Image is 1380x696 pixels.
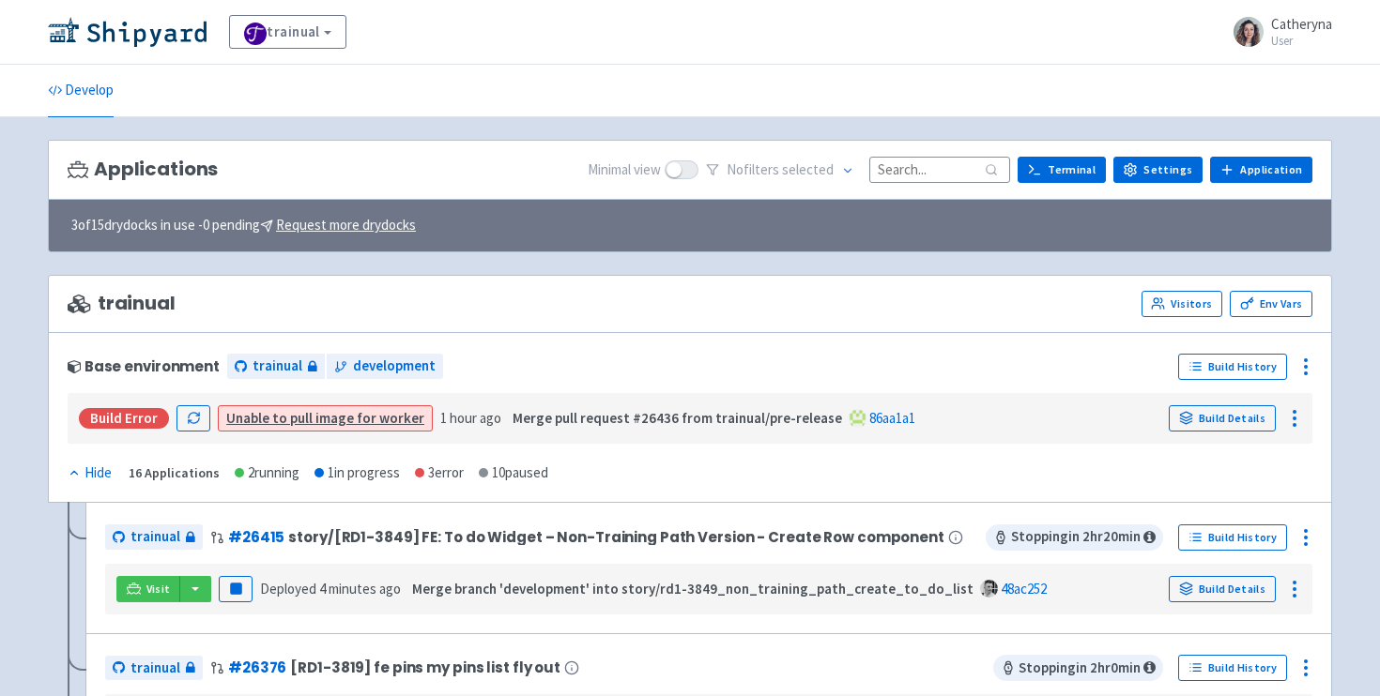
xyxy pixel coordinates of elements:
div: 10 paused [479,462,548,484]
span: selected [782,160,834,178]
button: Hide [68,462,114,484]
span: story/[RD1-3849] FE: To do Widget – Non-Training Path Version - Create Row component [288,529,944,545]
span: No filter s [727,159,834,181]
a: development [327,354,443,379]
span: [RD1-3819] fe pins my pins list fly out [290,659,560,675]
span: Deployed [260,580,401,598]
a: trainual [105,524,203,550]
span: Stopping in 2 hr 20 min [986,524,1163,551]
h3: Applications [68,159,218,180]
span: development [353,356,436,377]
a: #26415 [228,527,284,547]
a: trainual [105,656,203,681]
span: trainual [253,356,302,377]
a: Application [1210,157,1312,183]
div: 3 error [415,462,464,484]
a: trainual [229,15,346,49]
span: Visit [146,582,171,597]
a: 86aa1a1 [869,409,915,427]
small: User [1271,35,1332,47]
u: Request more drydocks [276,216,416,234]
a: Catheryna User [1222,17,1332,47]
a: #26376 [228,658,286,677]
span: trainual [130,526,180,548]
div: Hide [68,462,112,484]
a: Visit [116,576,180,602]
a: trainual [227,354,325,379]
div: 16 Applications [129,462,220,484]
a: Build Details [1169,576,1276,602]
time: 4 minutes ago [319,580,401,598]
a: Develop [48,65,114,117]
span: Minimal view [588,159,661,181]
span: trainual [130,658,180,679]
a: Settings [1113,157,1203,183]
span: trainual [68,293,176,314]
a: Visitors [1142,291,1222,317]
a: Env Vars [1230,291,1312,317]
span: Stopping in 2 hr 0 min [993,655,1163,681]
time: 1 hour ago [440,409,501,427]
a: Unable to pull image for worker [226,409,424,427]
div: 1 in progress [314,462,400,484]
a: Build History [1178,354,1287,380]
a: Build History [1178,655,1287,681]
a: 48ac252 [1001,580,1047,598]
button: Pause [219,576,253,602]
a: Build Details [1169,405,1276,431]
strong: Merge branch 'development' into story/rd1-3849_non_training_path_create_to_do_list [412,580,974,598]
div: Build Error [79,408,169,429]
span: Catheryna [1271,15,1332,33]
strong: Merge pull request #26436 from trainual/pre-release [513,409,842,427]
div: Base environment [68,358,220,374]
a: Build History [1178,524,1287,551]
input: Search... [869,157,1010,182]
a: Terminal [1018,157,1106,183]
span: 3 of 15 drydocks in use - 0 pending [71,215,416,236]
div: 2 running [235,462,299,484]
img: Shipyard logo [48,17,207,47]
